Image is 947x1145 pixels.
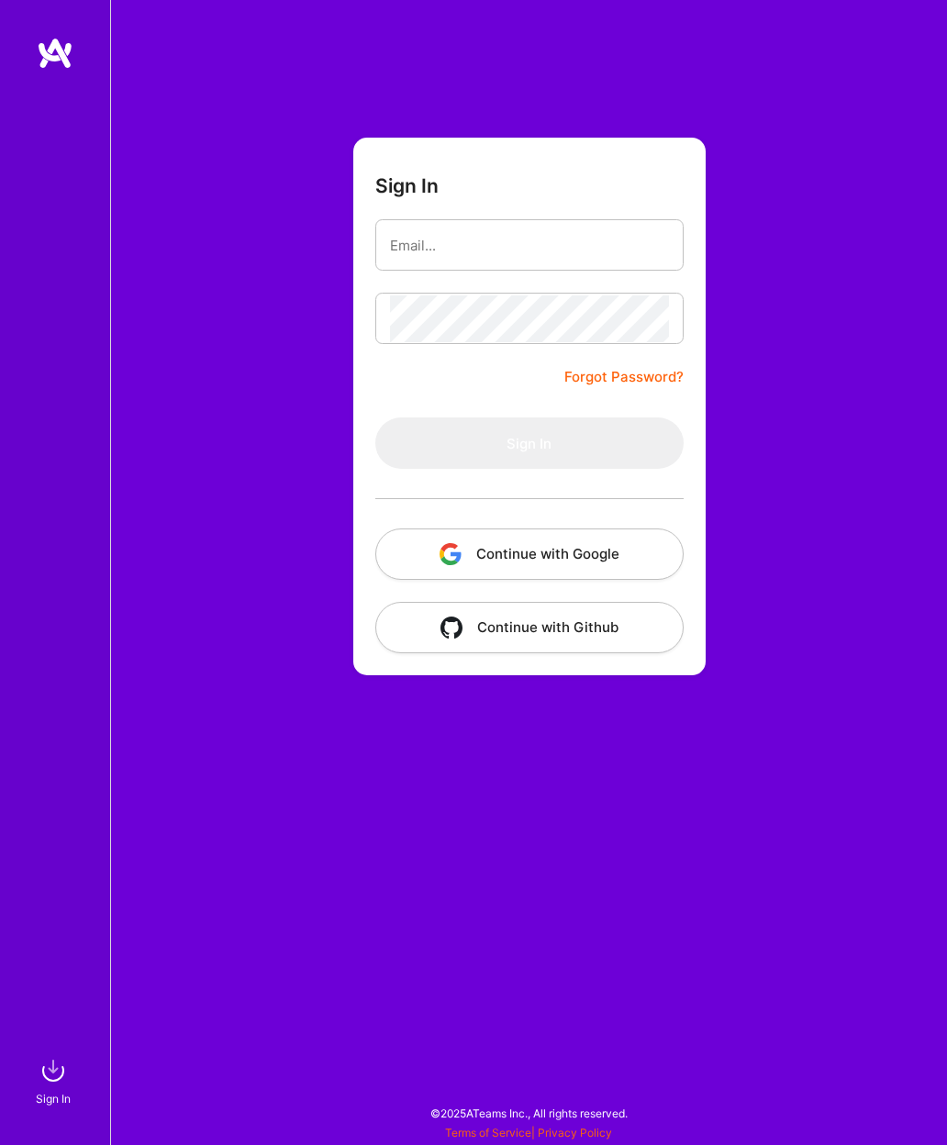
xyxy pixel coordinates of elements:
[35,1052,72,1089] img: sign in
[375,602,684,653] button: Continue with Github
[110,1090,947,1136] div: © 2025 ATeams Inc., All rights reserved.
[440,543,462,565] img: icon
[440,617,462,639] img: icon
[375,174,439,197] h3: Sign In
[445,1126,531,1139] a: Terms of Service
[390,222,669,269] input: Email...
[375,528,684,580] button: Continue with Google
[36,1089,71,1108] div: Sign In
[538,1126,612,1139] a: Privacy Policy
[564,366,684,388] a: Forgot Password?
[375,417,684,469] button: Sign In
[445,1126,612,1139] span: |
[37,37,73,70] img: logo
[39,1052,72,1108] a: sign inSign In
